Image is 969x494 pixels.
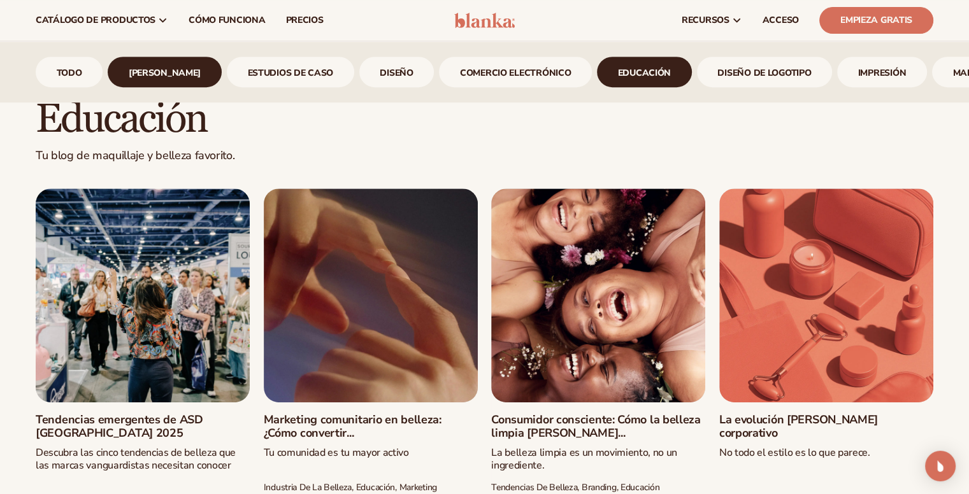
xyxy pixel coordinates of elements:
font: ACCESO [763,14,799,26]
div: 8 / 9 [837,57,927,87]
div: 7 / 9 [697,57,832,87]
font: Educación [618,67,671,79]
a: estudios de caso [227,57,354,87]
div: 6 / 9 [597,57,692,87]
font: impresión [858,67,906,79]
font: estudios de caso [247,67,333,79]
div: 2 / 9 [108,57,222,87]
a: [PERSON_NAME] [108,57,222,87]
font: diseño [380,67,413,79]
a: Todo [36,57,103,87]
a: diseño de logotipo [697,57,832,87]
div: 3 / 9 [227,57,354,87]
div: 1 / 9 [36,57,103,87]
div: Abrir Intercom Messenger [925,451,956,481]
img: logo [454,13,515,28]
a: La evolución [PERSON_NAME] corporativo [719,413,933,441]
font: Cómo funciona [189,14,265,26]
a: Empieza gratis [819,7,933,34]
a: Educación [597,57,692,87]
a: impresión [837,57,927,87]
font: recursos [682,14,729,26]
font: catálogo de productos [36,14,155,26]
font: precios [286,14,324,26]
a: Marketing comunitario en belleza: ¿Cómo convertir... [264,413,478,441]
a: comercio electrónico [439,57,592,87]
a: Tendencias emergentes de ASD [GEOGRAPHIC_DATA] 2025 [36,413,250,441]
font: Todo [57,67,82,79]
div: 4 / 9 [359,57,434,87]
font: comercio electrónico [460,67,571,79]
font: [PERSON_NAME] [129,67,201,79]
a: Consumidor consciente: Cómo la belleza limpia [PERSON_NAME]... [491,413,705,441]
font: Tu blog de maquillaje y belleza favorito. [36,148,234,163]
div: 5 / 9 [439,57,592,87]
font: diseño de logotipo [717,67,811,79]
a: diseño [359,57,434,87]
font: Empieza gratis [840,14,912,26]
font: Educación [36,94,207,144]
